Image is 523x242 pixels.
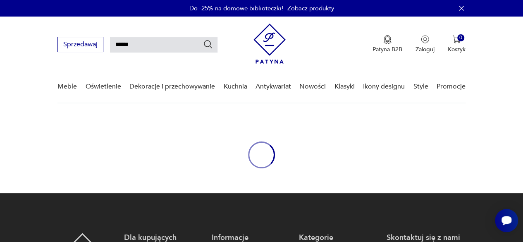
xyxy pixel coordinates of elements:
[373,35,402,53] a: Ikona medaluPatyna B2B
[363,71,405,103] a: Ikony designu
[373,35,402,53] button: Patyna B2B
[287,4,334,12] a: Zobacz produkty
[448,35,466,53] button: 0Koszyk
[223,71,247,103] a: Kuchnia
[299,71,326,103] a: Nowości
[452,35,461,43] img: Ikona koszyka
[129,71,215,103] a: Dekoracje i przechowywanie
[57,42,103,48] a: Sprzedawaj
[421,35,429,43] img: Ikonka użytkownika
[57,37,103,52] button: Sprzedawaj
[457,34,464,41] div: 0
[189,4,283,12] p: Do -25% na domowe biblioteczki!
[256,71,291,103] a: Antykwariat
[416,46,435,53] p: Zaloguj
[86,71,121,103] a: Oświetlenie
[413,71,428,103] a: Style
[416,35,435,53] button: Zaloguj
[495,209,518,232] iframe: Smartsupp widget button
[57,71,77,103] a: Meble
[253,24,286,64] img: Patyna - sklep z meblami i dekoracjami vintage
[203,39,213,49] button: Szukaj
[334,71,355,103] a: Klasyki
[448,46,466,53] p: Koszyk
[383,35,392,44] img: Ikona medalu
[373,46,402,53] p: Patyna B2B
[437,71,466,103] a: Promocje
